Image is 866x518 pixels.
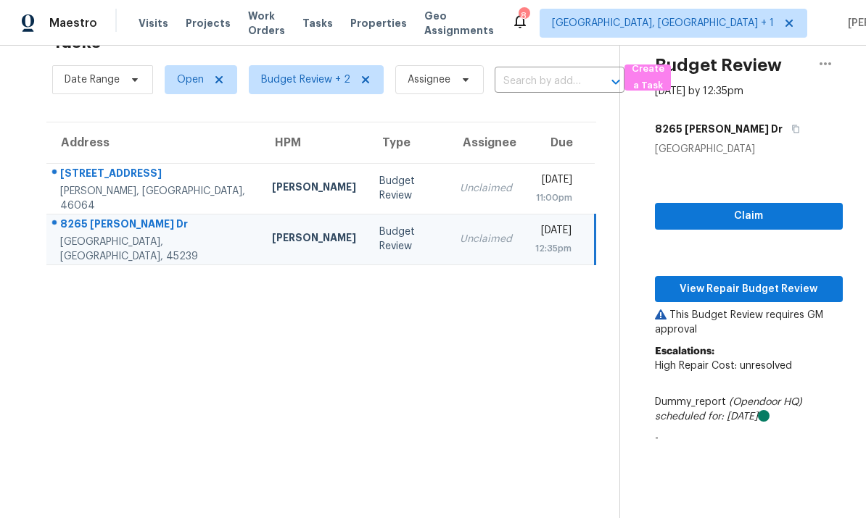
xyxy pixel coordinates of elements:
[460,181,512,196] div: Unclaimed
[302,18,333,28] span: Tasks
[260,122,368,163] th: HPM
[655,412,758,422] i: scheduled for: [DATE]
[139,16,168,30] span: Visits
[655,122,783,136] h5: 8265 [PERSON_NAME] Dr
[655,308,843,337] p: This Budget Review requires GM approval
[49,16,97,30] span: Maestro
[606,72,626,92] button: Open
[655,142,843,156] div: [GEOGRAPHIC_DATA]
[667,207,831,225] span: Claim
[368,122,448,163] th: Type
[261,72,350,87] span: Budget Review + 2
[552,16,774,30] span: [GEOGRAPHIC_DATA], [GEOGRAPHIC_DATA] + 1
[624,64,671,91] button: Create a Task
[535,172,573,191] div: [DATE]
[177,72,204,87] span: Open
[535,191,573,205] div: 11:00pm
[655,346,714,356] b: Escalations:
[60,166,249,184] div: [STREET_ADDRESS]
[655,84,743,99] div: [DATE] by 12:35pm
[186,16,231,30] span: Projects
[655,361,792,371] span: High Repair Cost: unresolved
[655,203,843,230] button: Claim
[60,184,249,213] div: [PERSON_NAME], [GEOGRAPHIC_DATA], 46064
[535,241,572,256] div: 12:35pm
[60,235,249,264] div: [GEOGRAPHIC_DATA], [GEOGRAPHIC_DATA], 45239
[667,280,831,298] span: View Repair Budget Review
[350,16,407,30] span: Properties
[655,276,843,303] button: View Repair Budget Review
[495,70,584,93] input: Search by address
[60,217,249,235] div: 8265 [PERSON_NAME] Dr
[632,61,664,94] span: Create a Task
[524,122,595,163] th: Due
[729,397,802,407] i: (Opendoor HQ)
[655,431,843,446] p: -
[655,58,782,72] h2: Budget Review
[272,230,356,248] div: [PERSON_NAME]
[408,72,450,87] span: Assignee
[379,225,437,254] div: Budget Review
[272,180,356,198] div: [PERSON_NAME]
[448,122,524,163] th: Assignee
[65,72,120,87] span: Date Range
[248,9,285,38] span: Work Orders
[379,174,437,203] div: Budget Review
[783,116,802,142] button: Copy Address
[424,9,494,38] span: Geo Assignments
[655,395,843,424] div: Dummy_report
[535,223,572,241] div: [DATE]
[519,9,529,23] div: 8
[52,35,101,49] h2: Tasks
[46,122,260,163] th: Address
[460,232,512,246] div: Unclaimed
